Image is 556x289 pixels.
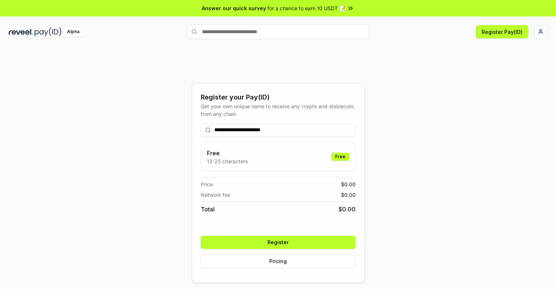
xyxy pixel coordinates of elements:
[202,4,266,12] span: Answer our quick survey
[207,157,248,165] p: 13-25 characters
[201,180,213,188] span: Price
[201,92,356,102] div: Register your Pay(ID)
[331,153,349,161] div: Free
[476,25,528,38] button: Register Pay(ID)
[201,102,356,118] div: Get your own unique name to receive any crypto and stablecoin, from any chain
[63,27,83,36] div: Alpha
[341,180,356,188] span: $ 0.00
[341,191,356,199] span: $ 0.00
[9,27,33,36] img: reveel_dark
[267,4,345,12] span: for a chance to earn 10 USDT 📝
[201,255,356,268] button: Pricing
[207,149,248,157] h3: Free
[338,205,356,214] span: $ 0.00
[201,205,215,214] span: Total
[201,236,356,249] button: Register
[201,191,230,199] span: Network fee
[35,27,62,36] img: pay_id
